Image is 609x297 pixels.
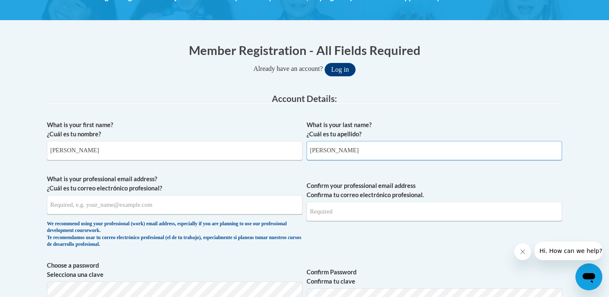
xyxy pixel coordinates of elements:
[307,141,562,160] input: Metadata input
[47,221,302,248] div: We recommend using your professional (work) email address, especially if you are planning to use ...
[272,93,337,104] span: Account Details:
[47,175,302,193] label: What is your professional email address? ¿Cuál es tu correo electrónico profesional?
[47,42,562,59] h1: Member Registration - All Fields Required
[307,202,562,221] input: Required
[47,120,302,139] label: What is your first name? ¿Cuál es tu nombre?
[575,263,602,290] iframe: Button to launch messaging window
[47,195,302,214] input: Metadata input
[325,63,356,76] button: Log in
[47,261,302,279] label: Choose a password Selecciona una clave
[534,242,602,260] iframe: Message from company
[307,120,562,139] label: What is your last name? ¿Cuál es tu apellido?
[47,141,302,160] input: Metadata input
[307,268,562,286] label: Confirm Password Confirma tu clave
[307,181,562,200] label: Confirm your professional email address Confirma tu correo electrónico profesional.
[514,243,531,260] iframe: Close message
[253,65,323,72] span: Already have an account?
